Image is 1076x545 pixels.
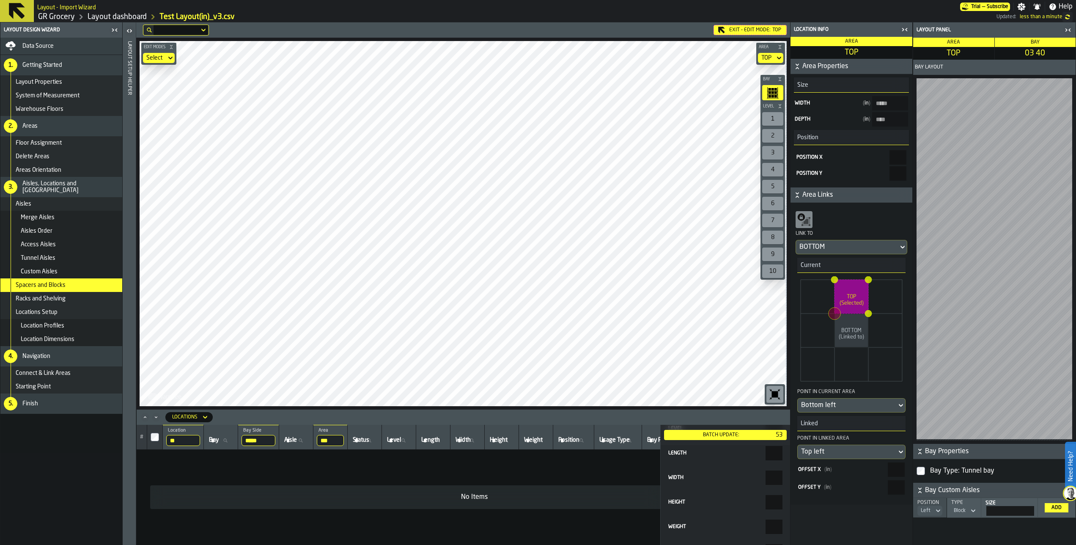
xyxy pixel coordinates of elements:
div: button-toolbar-undefined [765,384,785,405]
div: Point in linked areaDropdownMenuValue-topLeft [797,435,906,459]
div: button-toolbar-undefined [760,83,785,102]
span: Size [794,82,808,88]
span: label [387,437,401,443]
div: Layout panel [915,27,1062,33]
div: No Items [157,492,792,502]
span: Height [668,500,685,505]
tspan: TOP [847,294,856,300]
span: Position [794,134,818,141]
li: menu Delete Areas [0,150,122,163]
span: Help [1059,2,1073,12]
span: Areas [22,123,38,129]
span: in [824,467,832,472]
div: button-toolbar-undefined [760,263,785,280]
span: Offset X [798,467,821,472]
span: label [599,437,630,443]
li: menu Data Source [0,38,122,55]
button: button- [791,187,912,203]
label: button-toggle-Settings [1014,3,1029,11]
li: menu Location Dimensions [0,333,122,346]
div: DropdownMenuValue-BOTTOM [799,242,895,252]
input: label [166,435,200,446]
tag: 53 [775,432,783,438]
div: button-toolbar-undefined [760,212,785,229]
span: Floor Assignment [16,140,62,146]
div: Exit - Edit Mode: [714,25,787,35]
span: label [209,437,219,443]
div: 8 [762,231,783,244]
button: button- [141,43,176,51]
header: Layout Setup Helper [123,22,136,545]
span: Getting Started [22,62,62,69]
div: DropdownMenuValue-TOP [761,55,771,61]
header: Location Info [791,22,912,37]
div: button-toolbar-undefined [760,161,785,178]
li: menu Aisles Order [0,224,122,238]
div: Location Info [792,27,899,33]
div: button-toolbar-undefined [760,246,785,263]
label: input-value-Width [794,96,909,110]
div: 3 [762,146,783,160]
span: Area [845,39,858,44]
li: menu Areas [0,116,122,136]
li: menu Locations Setup [0,306,122,319]
li: menu Connect & Link Areas [0,366,122,380]
a: link-to-/wh/i/e451d98b-95f6-4604-91ff-c80219f9c36d/pricing/ [960,3,1010,11]
div: DropdownMenuValue-locations [165,412,213,422]
span: label [168,428,186,433]
span: TOP [772,27,781,33]
li: menu Custom Aisles [0,265,122,278]
div: Layout Setup Helper [126,39,132,543]
span: Spacers and Blocks [16,282,66,289]
span: ( [824,485,826,490]
div: Link toDropdownMenuValue-BOTTOM [796,209,907,254]
input: label [598,435,638,446]
span: Layout Properties [16,79,62,85]
button: Minimize [151,413,161,421]
span: Area [757,45,776,50]
div: 5 [762,180,783,193]
div: DropdownMenuValue-locations [172,414,198,420]
li: menu Finish [0,394,122,414]
span: Merge Aisles [21,214,55,221]
input: react-aria8497742300-:r294: react-aria8497742300-:r294: [986,506,1034,516]
li: menu Access Aisles [0,238,122,251]
span: Tunnel Aisles [21,255,55,261]
span: label [647,437,679,443]
h3: title-section-Size [794,77,909,93]
label: InputCheckbox-label-react-aria8497742300-:r292: [917,462,1072,479]
div: button-toolbar-undefined [760,110,785,127]
h3: title-section-Current [797,258,906,273]
div: DropdownMenuValue-bottomLeft [801,400,893,410]
span: Connect & Link Areas [16,370,71,377]
label: button-toggle-Open [124,24,135,39]
span: Position X [796,155,823,160]
input: label [385,435,412,446]
input: label [454,435,481,446]
input: InputCheckbox-label-react-aria8497742300-:r28d: [151,433,159,441]
div: DropdownMenuValue- [921,508,931,514]
div: Position [916,500,942,506]
a: link-to-/wh/i/e451d98b-95f6-4604-91ff-c80219f9c36d/designer [88,12,147,22]
button: button- [913,444,1076,459]
div: button-toolbar-undefined [760,144,785,161]
div: 5. [4,397,17,410]
div: DropdownMenuValue-topLeft [801,447,893,457]
span: Position Y [796,171,822,176]
span: Subscribe [987,4,1008,10]
span: Aisles Order [21,228,52,234]
label: locationLength [667,446,783,460]
button: Maximize [140,413,150,421]
div: Point in current areaDropdownMenuValue-bottomLeft [797,388,906,413]
input: label [351,435,378,446]
a: logo-header [141,388,189,405]
button: button-Add [1045,503,1068,512]
label: react-aria8497742300-:r286: [796,150,907,165]
div: Type [950,500,977,506]
span: Racks and Shelving [16,295,66,302]
span: ( [863,117,865,122]
span: Weight [668,524,686,529]
span: Size [985,501,996,506]
span: in [863,116,870,122]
